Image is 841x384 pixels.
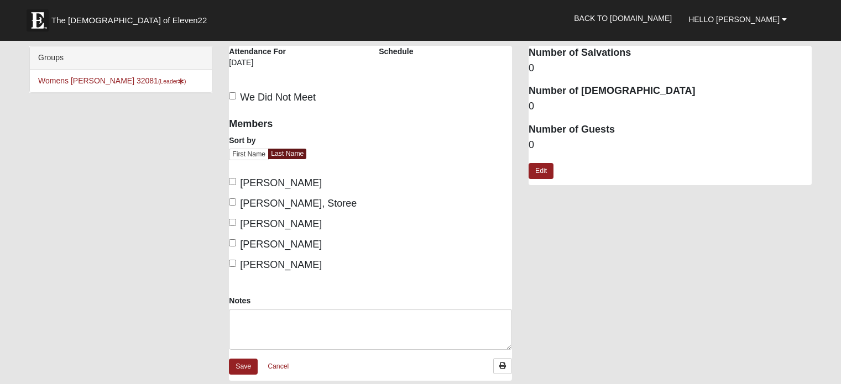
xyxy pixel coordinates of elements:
[229,260,236,267] input: [PERSON_NAME]
[229,135,255,146] label: Sort by
[529,163,553,179] a: Edit
[158,78,186,85] small: (Leader )
[260,358,296,375] a: Cancel
[493,358,512,374] a: Print Attendance Roster
[240,218,322,229] span: [PERSON_NAME]
[229,92,236,99] input: We Did Not Meet
[229,359,258,375] a: Save
[27,9,49,31] img: Eleven22 logo
[229,219,236,226] input: [PERSON_NAME]
[240,239,322,250] span: [PERSON_NAME]
[240,259,322,270] span: [PERSON_NAME]
[229,239,236,246] input: [PERSON_NAME]
[529,61,812,76] dd: 0
[379,46,413,57] label: Schedule
[229,198,236,206] input: [PERSON_NAME], Storee
[680,6,795,33] a: Hello [PERSON_NAME]
[229,295,250,306] label: Notes
[688,15,780,24] span: Hello [PERSON_NAME]
[30,46,212,70] div: Groups
[51,15,207,26] span: The [DEMOGRAPHIC_DATA] of Eleven22
[529,46,812,60] dt: Number of Salvations
[21,4,242,31] a: The [DEMOGRAPHIC_DATA] of Eleven22
[240,177,322,188] span: [PERSON_NAME]
[38,76,186,85] a: Womens [PERSON_NAME] 32081(Leader)
[229,178,236,185] input: [PERSON_NAME]
[229,46,286,57] label: Attendance For
[529,138,812,152] dd: 0
[529,99,812,114] dd: 0
[229,57,287,76] div: [DATE]
[566,4,680,32] a: Back to [DOMAIN_NAME]
[229,149,269,160] a: First Name
[268,149,306,159] a: Last Name
[229,118,362,130] h4: Members
[240,198,357,209] span: [PERSON_NAME], Storee
[240,92,316,103] span: We Did Not Meet
[529,84,812,98] dt: Number of [DEMOGRAPHIC_DATA]
[529,123,812,137] dt: Number of Guests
